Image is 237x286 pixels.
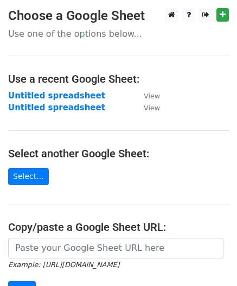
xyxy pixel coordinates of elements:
input: Paste your Google Sheet URL here [8,238,223,258]
small: View [144,104,160,112]
a: Untitled spreadsheet [8,103,105,112]
a: View [133,103,160,112]
a: View [133,91,160,101]
h4: Use a recent Google Sheet: [8,72,229,85]
p: Use one of the options below... [8,28,229,39]
a: Select... [8,168,49,185]
small: Example: [URL][DOMAIN_NAME] [8,261,119,269]
small: View [144,92,160,100]
h3: Choose a Google Sheet [8,8,229,24]
h4: Select another Google Sheet: [8,147,229,160]
h4: Copy/paste a Google Sheet URL: [8,221,229,234]
a: Untitled spreadsheet [8,91,105,101]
